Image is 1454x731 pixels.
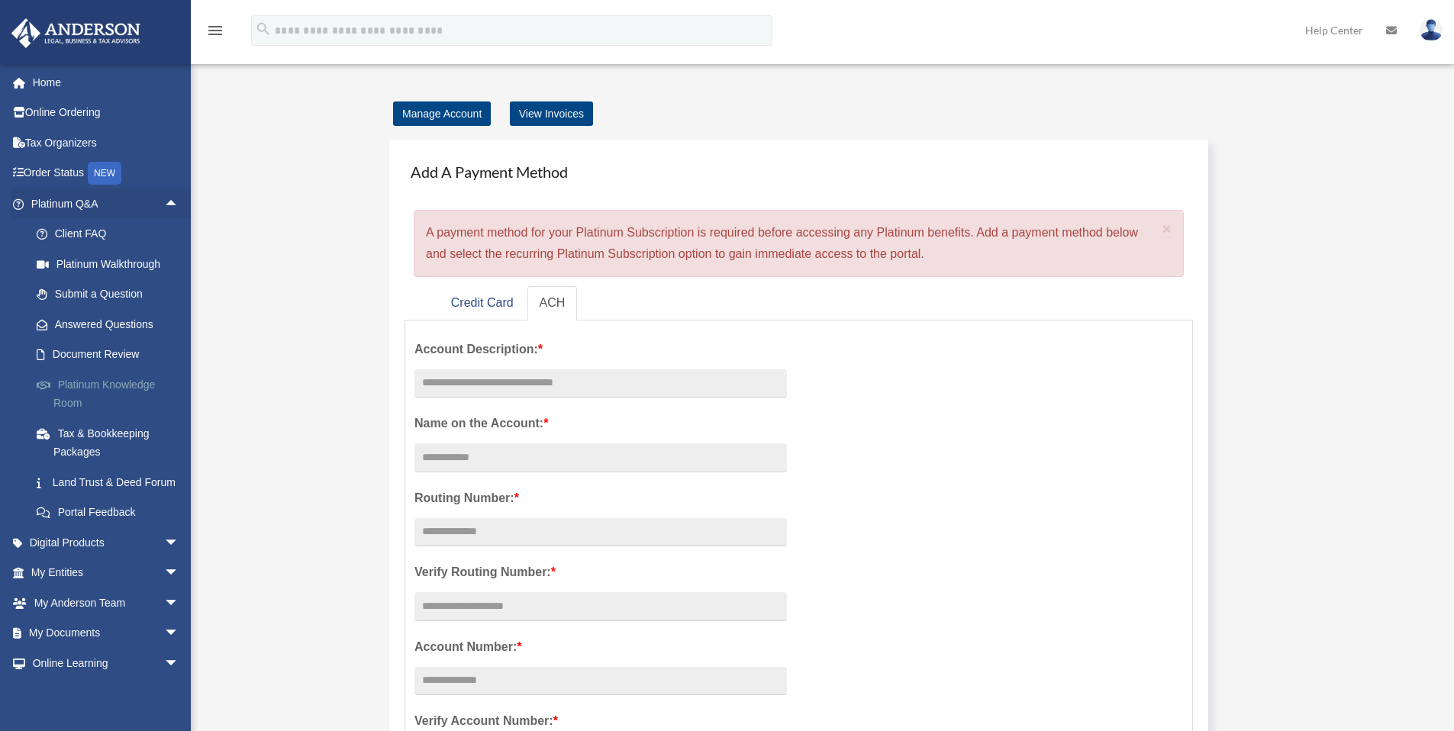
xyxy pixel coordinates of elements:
span: arrow_drop_up [164,188,195,220]
a: Credit Card [439,286,526,320]
a: Land Trust & Deed Forum [21,467,202,498]
span: arrow_drop_down [164,558,195,589]
a: My Anderson Teamarrow_drop_down [11,588,202,618]
a: Tax Organizers [11,127,202,158]
button: Close [1162,221,1172,237]
span: arrow_drop_down [164,618,195,649]
a: Online Ordering [11,98,202,128]
a: ACH [527,286,578,320]
a: Tax & Bookkeeping Packages [21,418,202,467]
a: My Documentsarrow_drop_down [11,618,202,649]
span: × [1162,220,1172,237]
div: A payment method for your Platinum Subscription is required before accessing any Platinum benefit... [414,210,1184,277]
a: Online Learningarrow_drop_down [11,648,202,678]
a: Platinum Q&Aarrow_drop_up [11,188,202,219]
label: Verify Routing Number: [414,562,787,583]
span: arrow_drop_down [164,527,195,559]
a: Digital Productsarrow_drop_down [11,527,202,558]
a: Answered Questions [21,309,202,340]
a: Platinum Knowledge Room [21,369,202,418]
label: Routing Number: [414,488,787,509]
label: Account Description: [414,339,787,360]
i: search [255,21,272,37]
span: arrow_drop_down [164,588,195,619]
img: User Pic [1420,19,1443,41]
a: Portal Feedback [21,498,202,528]
a: Manage Account [393,101,491,126]
div: NEW [88,162,121,185]
a: View Invoices [510,101,593,126]
a: menu [206,27,224,40]
a: Document Review [21,340,202,370]
i: menu [206,21,224,40]
h4: Add A Payment Method [405,155,1193,188]
a: Order StatusNEW [11,158,202,189]
a: Platinum Walkthrough [21,249,202,279]
a: My Entitiesarrow_drop_down [11,558,202,588]
a: Home [11,67,202,98]
span: arrow_drop_down [164,678,195,710]
label: Name on the Account: [414,413,787,434]
span: arrow_drop_down [164,648,195,679]
a: Submit a Question [21,279,202,310]
img: Anderson Advisors Platinum Portal [7,18,145,48]
a: Client FAQ [21,219,202,250]
label: Account Number: [414,636,787,658]
a: Billingarrow_drop_down [11,678,202,709]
